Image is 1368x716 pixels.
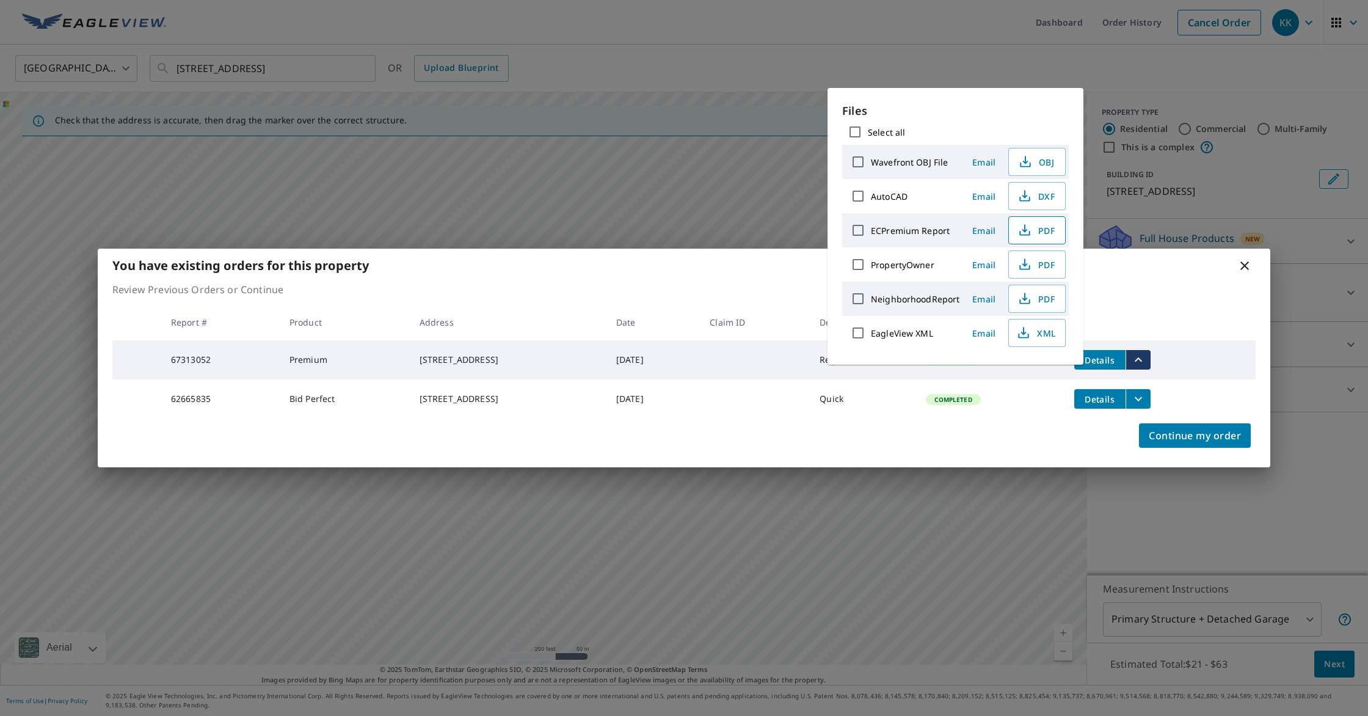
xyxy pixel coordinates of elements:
[1016,155,1055,169] span: OBJ
[1008,319,1066,347] button: XML
[1016,189,1055,203] span: DXF
[964,255,1003,274] button: Email
[161,304,280,340] th: Report #
[1082,354,1118,366] span: Details
[810,379,916,418] td: Quick
[606,379,700,418] td: [DATE]
[969,327,999,339] span: Email
[1016,326,1055,340] span: XML
[280,379,410,418] td: Bid Perfect
[606,340,700,379] td: [DATE]
[1016,223,1055,238] span: PDF
[871,259,934,271] label: PropertyOwner
[1016,257,1055,272] span: PDF
[1082,393,1118,405] span: Details
[969,293,999,305] span: Email
[1008,285,1066,313] button: PDF
[1008,182,1066,210] button: DXF
[280,304,410,340] th: Product
[871,191,908,202] label: AutoCAD
[280,340,410,379] td: Premium
[1008,250,1066,279] button: PDF
[1126,350,1151,370] button: filesDropdownBtn-67313052
[969,259,999,271] span: Email
[871,225,950,236] label: ECPremium Report
[868,126,905,138] label: Select all
[964,324,1003,343] button: Email
[1074,350,1126,370] button: detailsBtn-67313052
[871,156,948,168] label: Wavefront OBJ File
[1008,148,1066,176] button: OBJ
[964,290,1003,309] button: Email
[969,191,999,202] span: Email
[1126,389,1151,409] button: filesDropdownBtn-62665835
[927,395,979,404] span: Completed
[1008,216,1066,244] button: PDF
[420,393,597,405] div: [STREET_ADDRESS]
[420,354,597,366] div: [STREET_ADDRESS]
[410,304,606,340] th: Address
[964,153,1003,172] button: Email
[810,340,916,379] td: Regular
[969,225,999,236] span: Email
[964,187,1003,206] button: Email
[964,221,1003,240] button: Email
[112,282,1256,297] p: Review Previous Orders or Continue
[842,103,1069,119] p: Files
[1074,389,1126,409] button: detailsBtn-62665835
[1139,423,1251,448] button: Continue my order
[700,304,810,340] th: Claim ID
[161,340,280,379] td: 67313052
[1016,291,1055,306] span: PDF
[969,156,999,168] span: Email
[871,293,959,305] label: NeighborhoodReport
[606,304,700,340] th: Date
[1149,427,1241,444] span: Continue my order
[810,304,916,340] th: Delivery
[112,257,369,274] b: You have existing orders for this property
[871,327,933,339] label: EagleView XML
[161,379,280,418] td: 62665835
